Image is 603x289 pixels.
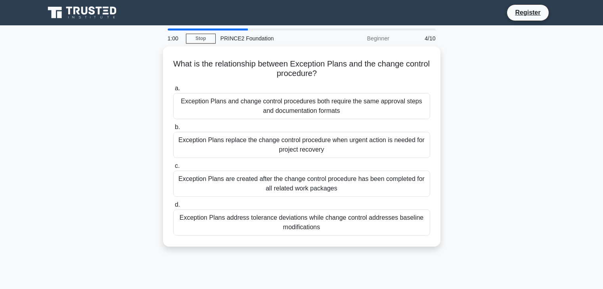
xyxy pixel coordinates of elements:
[173,93,430,119] div: Exception Plans and change control procedures both require the same approval steps and documentat...
[175,85,180,91] span: a.
[510,8,545,17] a: Register
[173,171,430,197] div: Exception Plans are created after the change control procedure has been completed for all related...
[175,124,180,130] span: b.
[325,30,394,46] div: Beginner
[172,59,431,79] h5: What is the relationship between Exception Plans and the change control procedure?
[173,209,430,236] div: Exception Plans address tolerance deviations while change control addresses baseline modifications
[173,132,430,158] div: Exception Plans replace the change control procedure when urgent action is needed for project rec...
[175,201,180,208] span: d.
[186,34,216,44] a: Stop
[216,30,325,46] div: PRINCE2 Foundation
[175,162,180,169] span: c.
[163,30,186,46] div: 1:00
[394,30,440,46] div: 4/10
